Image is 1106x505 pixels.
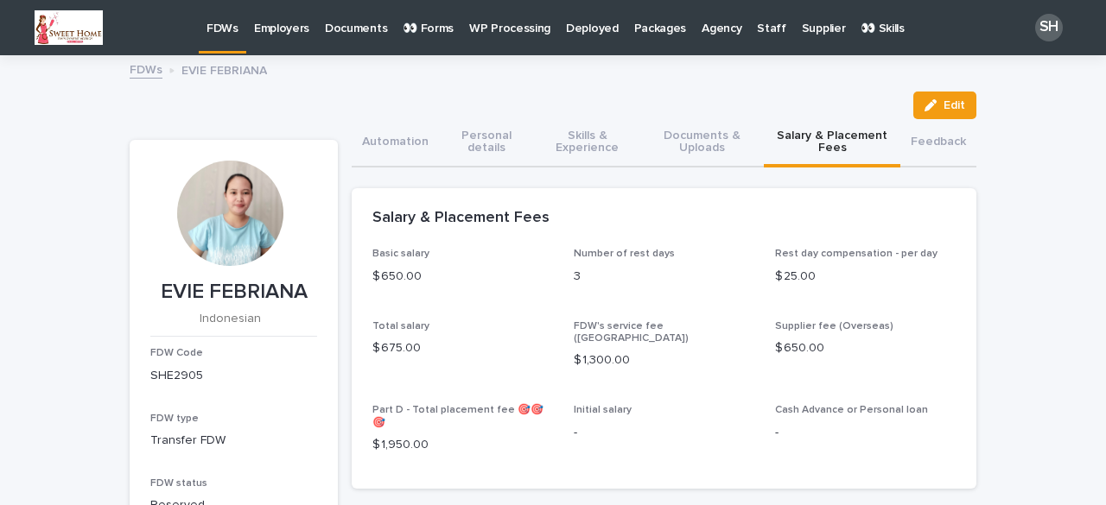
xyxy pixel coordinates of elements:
span: Basic salary [372,249,429,259]
span: Total salary [372,321,429,331]
button: Automation [352,119,439,167]
button: Edit [913,92,976,119]
p: Transfer FDW [150,432,317,450]
button: Feedback [900,119,976,167]
span: FDW status [150,478,207,489]
span: Number of rest days [574,249,675,259]
button: Skills & Experience [534,119,641,167]
p: - [775,424,956,442]
span: FDW Code [150,348,203,358]
div: SH [1035,14,1063,41]
p: SHE2905 [150,367,317,385]
p: $ 650.00 [372,268,553,286]
a: FDWs [130,59,162,79]
span: Edit [944,99,965,111]
button: Salary & Placement Fees [764,119,900,167]
span: Part D - Total placement fee 🎯🎯🎯 [372,405,543,427]
span: Cash Advance or Personal loan [775,405,928,415]
p: - [574,424,754,442]
button: Documents & Uploads [641,119,764,167]
p: 3 [574,268,754,286]
p: $ 1,300.00 [574,351,754,369]
span: Rest day compensation - per day [775,249,938,259]
p: EVIE FEBRIANA [181,60,267,79]
p: $ 675.00 [372,339,553,357]
span: Initial salary [574,405,632,415]
p: Indonesian [150,312,310,326]
span: FDW's service fee ([GEOGRAPHIC_DATA]) [574,321,689,344]
button: Personal details [439,119,534,167]
p: $ 650.00 [775,339,956,357]
span: Supplier fee (Overseas) [775,321,893,331]
p: $ 25.00 [775,268,956,286]
img: sCcBv2g23GYjLWM3WdKse7ktx6SswXxvDD89DEZ2Shs [35,10,103,45]
span: FDW type [150,413,199,424]
p: EVIE FEBRIANA [150,280,317,305]
h2: Salary & Placement Fees [372,209,550,228]
p: $ 1,950.00 [372,436,553,454]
